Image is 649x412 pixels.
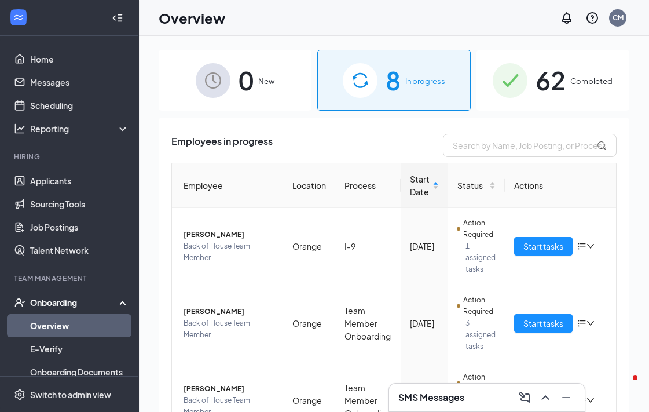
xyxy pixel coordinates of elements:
th: Location [283,163,335,208]
a: Sourcing Tools [30,192,129,216]
span: [PERSON_NAME] [184,383,274,395]
a: Scheduling [30,94,129,117]
a: Job Postings [30,216,129,239]
span: Back of House Team Member [184,318,274,341]
div: [DATE] [410,240,439,253]
span: Action Required [463,217,496,240]
div: Team Management [14,274,127,283]
td: Team Member Onboarding [335,285,401,362]
svg: Settings [14,389,25,400]
div: Hiring [14,152,127,162]
div: Reporting [30,123,130,134]
span: 8 [386,60,401,100]
a: E-Verify [30,337,129,360]
span: bars [577,319,586,328]
span: [PERSON_NAME] [184,306,274,318]
td: Orange [283,208,335,285]
span: down [586,319,595,327]
h1: Overview [159,8,225,28]
div: Onboarding [30,297,119,308]
div: [DATE] [410,317,439,330]
button: Start tasks [514,237,573,256]
span: Start Date [410,173,430,198]
span: Status [457,179,487,192]
a: Home [30,48,129,71]
td: I-9 [335,208,401,285]
span: Back of House Team Member [184,240,274,264]
input: Search by Name, Job Posting, or Process [443,134,617,157]
a: Overview [30,314,129,337]
span: 3 assigned tasks [465,318,496,352]
svg: UserCheck [14,297,25,308]
span: Completed [570,75,613,87]
span: Employees in progress [171,134,273,157]
a: Onboarding Documents [30,360,129,384]
span: New [258,75,274,87]
svg: Collapse [112,12,123,24]
span: down [586,396,595,404]
h3: SMS Messages [398,391,464,404]
th: Actions [505,163,616,208]
div: Switch to admin view [30,389,111,400]
th: Employee [172,163,283,208]
a: Talent Network [30,239,129,262]
span: Action Required [463,371,496,395]
iframe: Intercom live chat [610,373,637,400]
td: Orange [283,285,335,362]
th: Process [335,163,401,208]
svg: ComposeMessage [518,391,531,404]
span: bars [577,242,586,251]
svg: Notifications [560,11,574,25]
span: Start tasks [523,240,563,253]
span: 62 [536,60,566,100]
th: Status [448,163,505,208]
span: down [586,242,595,250]
button: Start tasks [514,314,573,333]
span: Action Required [463,294,496,318]
svg: Minimize [559,391,573,404]
span: 1 assigned tasks [465,240,496,275]
div: CM [613,13,624,23]
span: 0 [239,60,254,100]
svg: ChevronUp [538,391,552,404]
svg: WorkstreamLogo [13,12,24,23]
svg: Analysis [14,123,25,134]
span: Start tasks [523,317,563,330]
button: Minimize [557,388,575,407]
span: In progress [405,75,445,87]
button: ComposeMessage [515,388,534,407]
svg: QuestionInfo [585,11,599,25]
button: ChevronUp [536,388,555,407]
a: Messages [30,71,129,94]
a: Applicants [30,169,129,192]
span: [PERSON_NAME] [184,229,274,240]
